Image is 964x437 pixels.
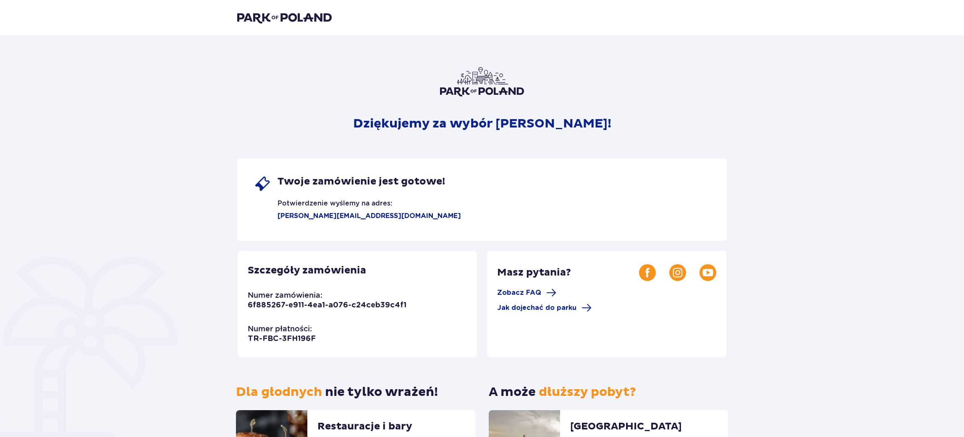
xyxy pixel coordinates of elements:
p: Potwierdzenie wyślemy na adres: [254,192,392,208]
img: Youtube [699,264,716,281]
p: 6f885267-e911-4ea1-a076-c24ceb39c4f1 [248,300,406,310]
img: Instagram [669,264,686,281]
p: TR-FBC-3FH196F [248,334,316,344]
span: Twoje zamówienie jest gotowe! [278,175,445,188]
p: Numer zamówienia: [248,290,322,300]
img: single ticket icon [254,175,271,192]
span: Zobacz FAQ [497,288,541,297]
span: Jak dojechać do parku [497,303,576,312]
p: Dziękujemy za wybór [PERSON_NAME]! [353,116,611,132]
span: dłuższy pobyt? [539,384,636,400]
a: Zobacz FAQ [497,288,556,298]
a: Jak dojechać do parku [497,303,592,313]
span: Dla głodnych [236,384,322,400]
p: Numer płatności: [248,324,312,334]
p: Szczegóły zamówienia [248,264,366,277]
img: Facebook [639,264,656,281]
img: Park of Poland logo [237,12,332,23]
p: A może [489,384,636,400]
p: [PERSON_NAME][EMAIL_ADDRESS][DOMAIN_NAME] [254,211,461,221]
p: nie tylko wrażeń! [236,384,438,400]
p: Masz pytania? [497,266,639,279]
img: Park of Poland logo [440,67,524,96]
